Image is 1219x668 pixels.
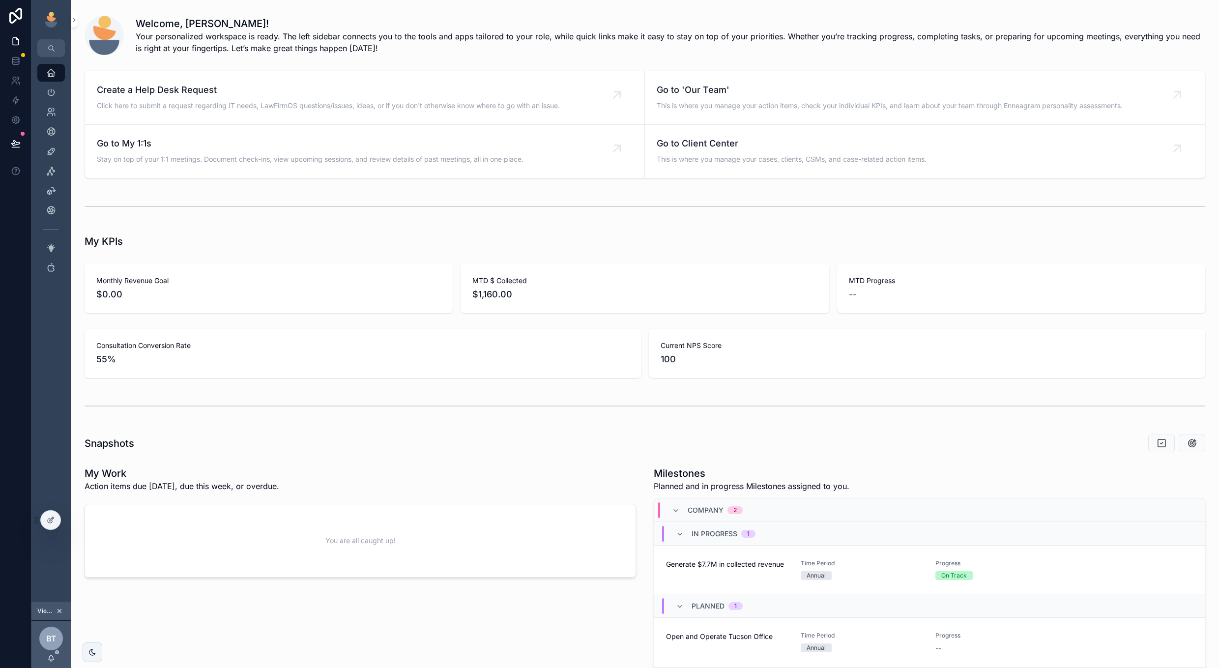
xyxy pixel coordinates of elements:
[43,12,59,28] img: App logo
[31,57,71,289] div: scrollable content
[85,466,279,480] h1: My Work
[688,505,724,515] span: Company
[692,601,725,611] span: Planned
[657,101,1123,111] span: This is where you manage your action items, check your individual KPIs, and learn about your team...
[645,125,1205,178] a: Go to Client CenterThis is where you manage your cases, clients, CSMs, and case-related action it...
[85,125,645,178] a: Go to My 1:1sStay on top of your 1:1 meetings. Document check-ins, view upcoming sessions, and re...
[747,530,750,538] div: 1
[472,276,817,286] span: MTD $ Collected
[849,276,1193,286] span: MTD Progress
[325,536,396,546] span: You are all caught up!
[136,17,1205,30] h1: Welcome, [PERSON_NAME]!
[692,529,737,539] span: In Progress
[807,643,826,652] div: Annual
[96,341,629,350] span: Consultation Conversion Rate
[801,559,924,567] span: Time Period
[46,633,56,644] span: BT
[472,288,817,301] span: $1,160.00
[37,607,54,615] span: Viewing as [PERSON_NAME]
[136,30,1205,54] span: Your personalized workspace is ready. The left sidebar connects you to the tools and apps tailore...
[97,101,560,111] span: Click here to submit a request regarding IT needs, LawFirmOS questions/issues, ideas, or if you d...
[654,480,849,492] span: Planned and in progress Milestones assigned to you.
[661,352,1193,366] span: 100
[935,559,1058,567] span: Progress
[666,559,789,569] span: Generate $7.7M in collected revenue
[733,506,737,514] div: 2
[666,632,789,641] span: Open and Operate Tucson Office
[97,137,523,150] span: Go to My 1:1s
[97,83,560,97] span: Create a Help Desk Request
[654,546,1205,594] a: Generate $7.7M in collected revenueTime PeriodAnnualProgressOn Track
[935,643,941,653] span: --
[96,352,629,366] span: 55%
[97,154,523,164] span: Stay on top of your 1:1 meetings. Document check-ins, view upcoming sessions, and review details ...
[657,137,927,150] span: Go to Client Center
[85,480,279,492] p: Action items due [DATE], due this week, or overdue.
[85,234,123,248] h1: My KPIs
[96,276,441,286] span: Monthly Revenue Goal
[654,466,849,480] h1: Milestones
[935,632,1058,639] span: Progress
[657,154,927,164] span: This is where you manage your cases, clients, CSMs, and case-related action items.
[734,602,737,610] div: 1
[807,571,826,580] div: Annual
[661,341,1193,350] span: Current NPS Score
[645,71,1205,125] a: Go to 'Our Team'This is where you manage your action items, check your individual KPIs, and learn...
[85,71,645,125] a: Create a Help Desk RequestClick here to submit a request regarding IT needs, LawFirmOS questions/...
[849,288,857,301] span: --
[801,632,924,639] span: Time Period
[654,618,1205,668] a: Open and Operate Tucson OfficeTime PeriodAnnualProgress--
[941,571,967,580] div: On Track
[96,288,441,301] span: $0.00
[657,83,1123,97] span: Go to 'Our Team'
[85,436,134,450] h1: Snapshots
